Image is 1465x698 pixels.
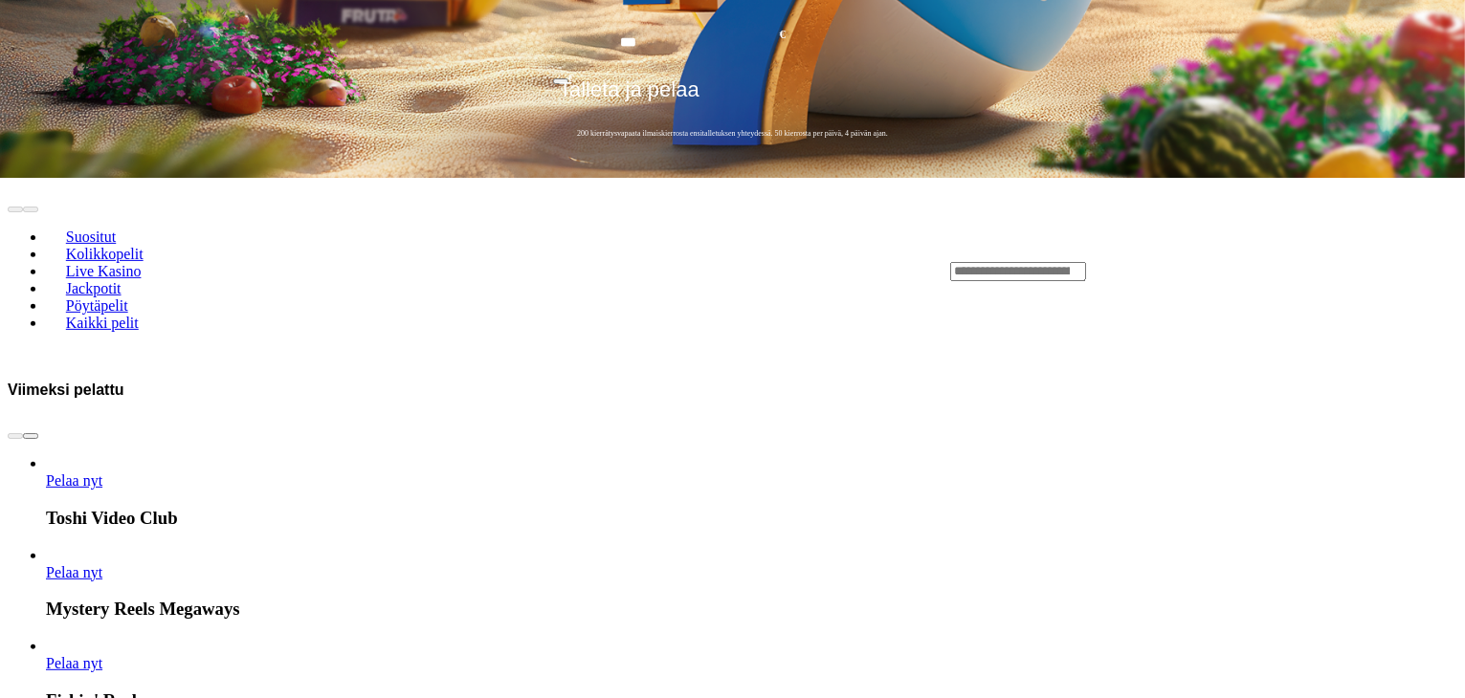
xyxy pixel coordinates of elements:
[46,472,102,489] a: Toshi Video Club
[46,564,102,580] span: Pelaa nyt
[46,273,141,302] a: Jackpotit
[46,256,161,285] a: Live Kasino
[46,291,147,319] a: Pöytäpelit
[8,207,23,212] button: prev slide
[46,239,163,268] a: Kolikkopelit
[58,315,146,331] span: Kaikki pelit
[950,262,1086,281] input: Search
[8,178,1457,365] header: Lobby
[553,76,912,117] button: Talleta ja pelaa
[46,547,1457,621] article: Mystery Reels Megaways
[58,280,129,296] span: Jackpotit
[553,128,912,139] span: 200 kierrätysvapaata ilmaiskierrosta ensitalletuksen yhteydessä. 50 kierrosta per päivä, 4 päivän...
[58,246,151,262] span: Kolikkopelit
[780,26,786,44] span: €
[46,599,1457,620] h3: Mystery Reels Megaways
[46,472,102,489] span: Pelaa nyt
[568,72,574,83] span: €
[559,77,699,116] span: Talleta ja pelaa
[46,655,102,671] a: Fishin' Reels
[23,207,38,212] button: next slide
[46,222,136,251] a: Suositut
[23,433,38,439] button: next slide
[58,229,123,245] span: Suositut
[58,263,149,279] span: Live Kasino
[58,297,136,314] span: Pöytäpelit
[46,508,1457,529] h3: Toshi Video Club
[46,455,1457,529] article: Toshi Video Club
[8,381,124,399] h3: Viimeksi pelattu
[46,564,102,580] a: Mystery Reels Megaways
[46,308,159,337] a: Kaikki pelit
[8,433,23,439] button: prev slide
[8,196,912,347] nav: Lobby
[46,655,102,671] span: Pelaa nyt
